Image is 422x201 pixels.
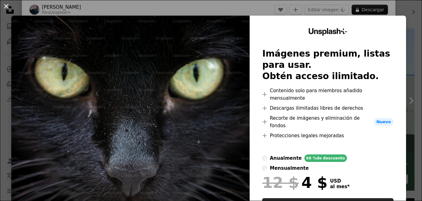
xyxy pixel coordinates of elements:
span: Nuevo [374,118,393,126]
li: Recorte de imágenes y eliminación de fondos [262,114,393,129]
span: USD [330,178,350,184]
div: 4 $ [262,174,327,191]
span: al mes * [330,184,350,189]
span: 12 $ [262,174,299,191]
li: Contenido solo para miembros añadido mensualmente [262,87,393,102]
div: 66 % de descuento [304,154,347,162]
div: anualmente [270,154,302,162]
input: mensualmente [262,166,267,171]
div: mensualmente [270,164,308,172]
li: Descargas ilimitadas libres de derechos [262,104,393,112]
input: anualmente66 %de descuento [262,156,267,161]
li: Protecciones legales mejoradas [262,132,393,139]
h2: Imágenes premium, listas para usar. Obtén acceso ilimitado. [262,48,393,82]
